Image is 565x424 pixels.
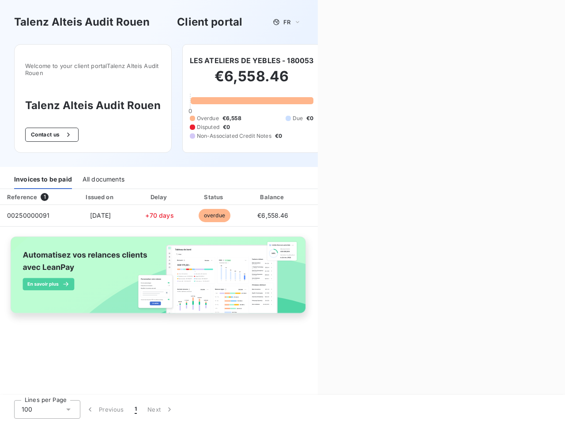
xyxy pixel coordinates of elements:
button: 1 [129,400,142,419]
h3: Talenz Alteis Audit Rouen [25,98,161,114]
span: Non-Associated Credit Notes [197,132,271,140]
div: Reference [7,193,37,201]
span: 100 [22,405,32,414]
div: Delay [135,193,185,201]
span: €6,558.46 [257,212,288,219]
h3: Client portal [177,14,242,30]
span: Welcome to your client portal Talenz Alteis Audit Rouen [25,62,161,76]
span: €0 [223,123,230,131]
img: banner [4,232,314,326]
span: Overdue [197,114,219,122]
h6: LES ATELIERS DE YEBLES - 180053 [190,55,314,66]
span: €0 [306,114,313,122]
button: Next [142,400,179,419]
h3: Talenz Alteis Audit Rouen [14,14,150,30]
span: €0 [275,132,282,140]
span: 0 [188,107,192,114]
div: Status [188,193,241,201]
span: Due [293,114,303,122]
span: 00250000091 [7,212,50,219]
span: €6,558 [222,114,241,122]
div: Issued on [70,193,131,201]
span: +70 days [145,212,173,219]
span: Disputed [197,123,219,131]
span: overdue [199,209,230,222]
h2: €6,558.46 [190,68,314,94]
div: Balance [244,193,301,201]
span: 1 [135,405,137,414]
button: Contact us [25,128,79,142]
button: Previous [80,400,129,419]
div: PDF [305,193,350,201]
span: FR [283,19,290,26]
div: Invoices to be paid [14,170,72,189]
span: 1 [41,193,49,201]
div: All documents [83,170,124,189]
span: [DATE] [90,212,111,219]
